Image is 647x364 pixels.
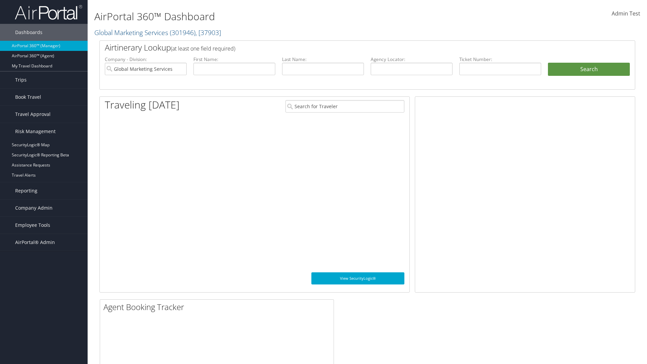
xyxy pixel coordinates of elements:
[15,89,41,105] span: Book Travel
[285,100,404,113] input: Search for Traveler
[195,28,221,37] span: , [ 37903 ]
[548,63,630,76] button: Search
[459,56,541,63] label: Ticket Number:
[15,71,27,88] span: Trips
[612,3,640,24] a: Admin Test
[193,56,275,63] label: First Name:
[170,28,195,37] span: ( 301946 )
[105,98,180,112] h1: Traveling [DATE]
[105,42,585,53] h2: Airtinerary Lookup
[15,217,50,234] span: Employee Tools
[103,301,334,313] h2: Agent Booking Tracker
[15,4,82,20] img: airportal-logo.png
[15,123,56,140] span: Risk Management
[15,182,37,199] span: Reporting
[105,56,187,63] label: Company - Division:
[612,10,640,17] span: Admin Test
[282,56,364,63] label: Last Name:
[15,200,53,216] span: Company Admin
[94,9,458,24] h1: AirPortal 360™ Dashboard
[311,272,404,284] a: View SecurityLogic®
[371,56,453,63] label: Agency Locator:
[171,45,235,52] span: (at least one field required)
[15,106,51,123] span: Travel Approval
[94,28,221,37] a: Global Marketing Services
[15,234,55,251] span: AirPortal® Admin
[15,24,42,41] span: Dashboards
